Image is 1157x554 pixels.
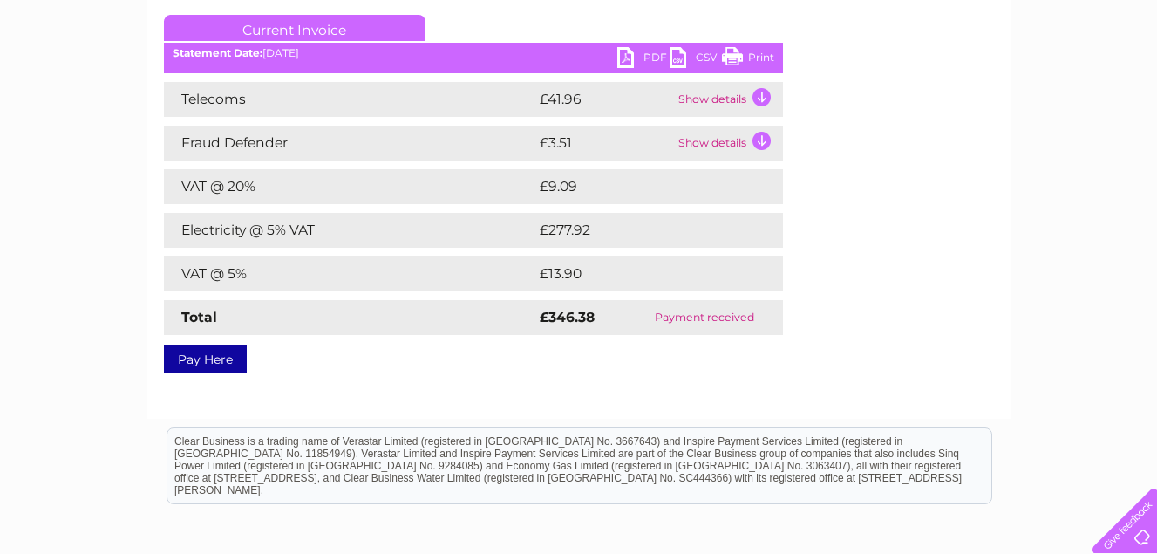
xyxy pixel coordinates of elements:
[164,256,535,291] td: VAT @ 5%
[1099,74,1140,87] a: Log out
[722,47,774,72] a: Print
[535,169,744,204] td: £9.09
[894,74,932,87] a: Energy
[173,46,262,59] b: Statement Date:
[627,300,783,335] td: Payment received
[164,15,425,41] a: Current Invoice
[674,82,783,117] td: Show details
[535,256,746,291] td: £13.90
[164,169,535,204] td: VAT @ 20%
[1005,74,1031,87] a: Blog
[828,9,949,31] a: 0333 014 3131
[1041,74,1084,87] a: Contact
[670,47,722,72] a: CSV
[674,126,783,161] td: Show details
[535,82,674,117] td: £41.96
[164,126,535,161] td: Fraud Defender
[164,213,535,248] td: Electricity @ 5% VAT
[167,10,991,85] div: Clear Business is a trading name of Verastar Limited (registered in [GEOGRAPHIC_DATA] No. 3667643...
[164,47,783,59] div: [DATE]
[535,126,674,161] td: £3.51
[617,47,670,72] a: PDF
[164,82,535,117] td: Telecoms
[181,309,217,325] strong: Total
[40,45,129,99] img: logo.png
[164,345,247,373] a: Pay Here
[850,74,883,87] a: Water
[535,213,752,248] td: £277.92
[943,74,995,87] a: Telecoms
[540,309,595,325] strong: £346.38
